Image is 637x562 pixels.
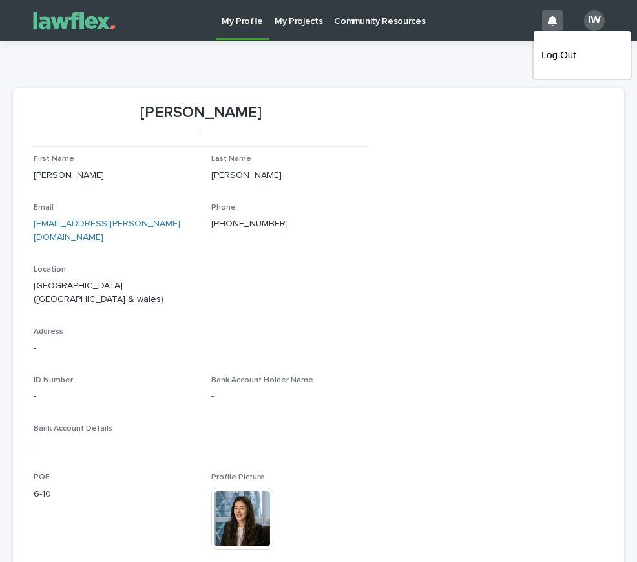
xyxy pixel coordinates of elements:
p: - [34,390,201,404]
span: Bank Account Holder Name [211,376,313,384]
p: - [34,127,362,138]
a: [EMAIL_ADDRESS][PERSON_NAME][DOMAIN_NAME] [34,219,180,242]
p: [PHONE_NUMBER] [211,217,379,231]
p: [PERSON_NAME] [211,169,379,182]
span: Profile Picture [211,473,265,481]
p: [GEOGRAPHIC_DATA] ([GEOGRAPHIC_DATA] & wales) [34,279,201,307]
p: [PERSON_NAME] [34,169,201,182]
span: PQE [34,473,50,481]
a: Log Out [541,44,623,66]
span: Bank Account Details [34,425,112,433]
p: - [34,439,378,453]
span: First Name [34,155,74,163]
span: Address [34,328,63,336]
p: - [211,390,379,404]
span: Email [34,204,54,211]
span: ID Number [34,376,73,384]
p: 6-10 [34,488,201,501]
span: Location [34,266,66,274]
p: [PERSON_NAME] [34,103,368,122]
p: - [34,341,378,355]
span: Phone [211,204,236,211]
span: Last Name [211,155,251,163]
